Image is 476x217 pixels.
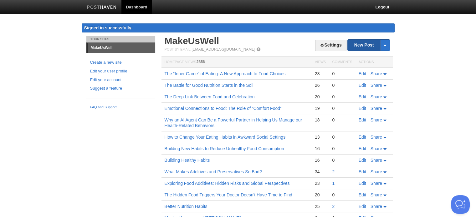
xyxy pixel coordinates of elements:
[90,85,151,92] a: Suggest a feature
[359,94,366,99] a: Edit
[332,157,352,163] div: 0
[371,94,382,99] span: Share
[165,36,219,46] a: MakeUsWell
[165,71,286,76] a: The “Inner Game” of Eating: A New Approach to Food Choices
[315,146,326,151] div: 16
[332,134,352,140] div: 0
[315,94,326,100] div: 20
[359,71,366,76] a: Edit
[451,195,470,214] iframe: Help Scout Beacon - Open
[371,135,382,140] span: Share
[359,106,366,111] a: Edit
[356,57,393,68] th: Actions
[165,169,262,174] a: What Makes Additives and Preservatives So Bad?
[371,169,382,174] span: Share
[359,146,366,151] a: Edit
[315,82,326,88] div: 26
[332,192,352,198] div: 0
[312,57,329,68] th: Views
[332,181,335,186] a: 1
[371,146,382,151] span: Share
[315,71,326,76] div: 23
[197,60,205,64] span: 2856
[165,192,292,197] a: The Hidden Food Triggers Your Doctor Doesn't Have Time to Find
[371,181,382,186] span: Share
[165,158,210,163] a: Building Healthy Habits
[371,117,382,122] span: Share
[332,71,352,76] div: 0
[161,57,312,68] th: Homepage Views
[332,169,335,174] a: 2
[371,71,382,76] span: Share
[82,23,395,32] div: Signed in successfully.
[359,158,366,163] a: Edit
[371,158,382,163] span: Share
[90,77,151,83] a: Edit your account
[332,204,335,209] a: 2
[90,68,151,75] a: Edit your user profile
[192,47,255,52] a: [EMAIL_ADDRESS][DOMAIN_NAME]
[88,43,155,53] a: MakeUsWell
[315,157,326,163] div: 16
[315,204,326,209] div: 25
[359,169,366,174] a: Edit
[87,5,117,10] img: Posthaven-bar
[359,117,366,122] a: Edit
[165,106,282,111] a: Emotional Connections to Food: The Role of “Comfort Food”
[332,94,352,100] div: 0
[332,117,352,123] div: 0
[90,59,151,66] a: Create a new site
[90,105,151,110] a: FAQ and Support
[371,192,382,197] span: Share
[359,83,366,88] a: Edit
[359,181,366,186] a: Edit
[348,40,389,51] a: New Post
[86,36,155,42] li: Your Sites
[165,146,284,151] a: Building New Habits to Reduce Unhealthy Food Consumption
[315,134,326,140] div: 13
[332,146,352,151] div: 0
[315,117,326,123] div: 18
[371,106,382,111] span: Share
[165,47,191,51] span: Post by Email
[165,117,302,128] a: Why an AI Agent Can Be a Powerful Partner in Helping Us Manage our Health-Related Behaviors
[371,204,382,209] span: Share
[359,204,366,209] a: Edit
[359,192,366,197] a: Edit
[329,57,355,68] th: Comments
[371,83,382,88] span: Share
[165,204,207,209] a: Better Nutrition Habits
[332,106,352,111] div: 0
[315,180,326,186] div: 23
[315,192,326,198] div: 20
[315,106,326,111] div: 19
[315,40,346,51] a: Settings
[165,181,290,186] a: Exploring Food Additives: Hidden Risks and Global Perspectives
[165,135,286,140] a: How to Change Your Eating Habits in Awkward Social Settings
[165,94,255,99] a: The Deep Link Between Food and Celebration
[359,135,366,140] a: Edit
[315,169,326,175] div: 34
[332,82,352,88] div: 0
[165,83,253,88] a: The Battle for Good Nutrition Starts in the Soil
